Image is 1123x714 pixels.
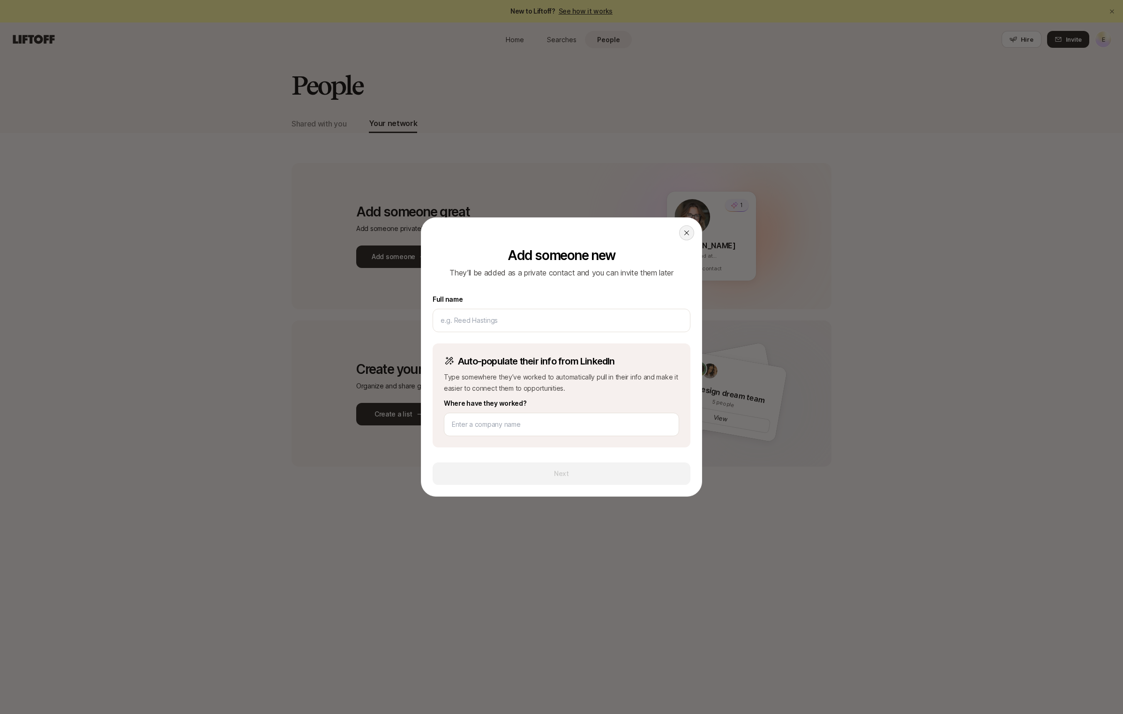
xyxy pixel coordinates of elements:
label: Full name [433,294,690,305]
input: Enter a company name [452,419,671,430]
p: They’ll be added as a private contact and you can invite them later [449,267,674,279]
input: e.g. Reed Hastings [441,315,682,326]
p: Add someone new [508,248,615,263]
p: Auto-populate their info from LinkedIn [458,355,615,368]
p: Type somewhere they’ve worked to automatically pull in their info and make it easier to connect t... [444,372,679,394]
label: Where have they worked? [444,398,679,409]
